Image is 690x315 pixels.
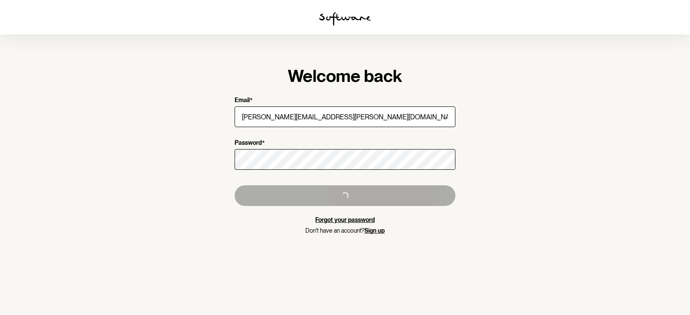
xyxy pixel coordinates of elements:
a: Forgot your password [315,216,375,223]
h1: Welcome back [235,65,455,86]
p: Don't have an account? [235,227,455,234]
p: Email [235,97,250,105]
img: software logo [319,12,371,26]
p: Password [235,139,262,147]
a: Sign up [364,227,385,234]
